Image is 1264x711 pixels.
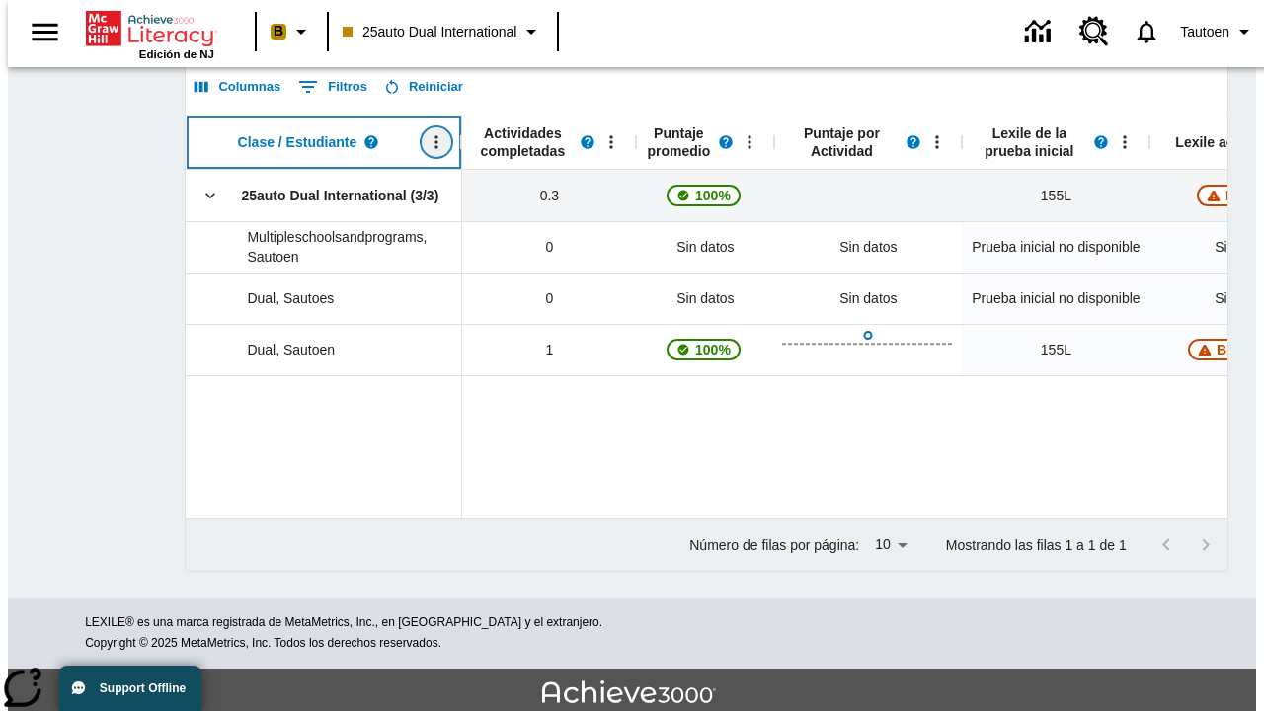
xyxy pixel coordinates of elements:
span: Sin datos [667,278,744,319]
button: Clic aquí para contraer la fila de la clase [196,181,225,210]
span: Edición de NJ [139,48,214,60]
button: Boost El color de la clase es melocotón. Cambiar el color de la clase. [263,14,321,49]
button: Seleccionar columnas [190,72,285,103]
span: 1 [545,340,553,360]
button: Abrir el menú lateral [16,3,74,61]
svg: Clic aquí para contraer la fila de la clase [200,186,220,205]
a: Notificaciones [1121,6,1172,57]
button: Lea más sobre Clase / Estudiante [356,127,386,157]
p: Mostrando las filas 1 a 1 de 1 [946,535,1127,555]
p: Número de filas por página: [689,535,859,555]
div: 1, Dual, Sautoen [462,324,636,375]
div: 0, Dual, Sautoes [462,273,636,324]
span: Dual, Sautoes [247,288,334,308]
span: Actividades completadas [472,124,573,160]
div: Portada [86,7,214,60]
button: Mostrar filtros [293,71,372,103]
span: Multipleschoolsandprograms, Sautoen [247,227,451,267]
button: Support Offline [59,666,201,711]
button: Abrir menú [596,127,626,157]
div: Clase / Estudiante, fijar [186,115,462,170]
span: Prueba inicial no disponible, Dual, Sautoes [972,288,1140,309]
span: Support Offline [100,681,186,695]
span: 0 [545,288,553,309]
span: Clase / Estudiante [238,133,357,151]
button: Perfil/Configuración [1172,14,1264,49]
button: Clase: 25auto Dual International, Selecciona una clase [335,14,551,49]
button: Abrir menú [735,127,764,157]
div: Sin datos, Dual, Sautoes [636,273,774,324]
span: Lexile actual [1175,133,1258,151]
button: Lea más sobre el Puntaje por actividad [899,127,928,157]
div: , 100%, La puntuación media de 100% correspondiente al primer intento de este estudiante de respo... [636,324,774,375]
button: Lea más sobre el Puntaje promedio [711,127,741,157]
div: 0.3, 25auto Dual International (3/3) [462,170,636,221]
span: B [274,19,283,43]
span: Tautoen [1180,22,1229,42]
span: 100% [687,332,739,367]
span: 0.3 [540,186,559,206]
button: Abrir menú [1110,127,1140,157]
button: Reiniciar [380,72,468,103]
button: Abrir Datos de actividades completadas, Dual, Sautoen [782,331,954,368]
a: Centro de recursos, Se abrirá en una pestaña nueva. [1067,5,1121,58]
span: Sin datos [667,227,744,268]
div: Sin datos, Multipleschoolsandprograms, Sautoen [636,221,774,273]
span: 25auto Dual International (3/3) [241,186,438,205]
span: Prueba inicial no disponible, Multipleschoolsandprograms, Sautoen [972,237,1140,258]
span: 0 [545,237,553,258]
div: Sin datos, Multipleschoolsandprograms, Sautoen [829,227,907,267]
div: Sin datos, Dual, Sautoes [829,278,907,318]
button: Abrir menú [922,127,952,157]
span: 25auto Dual International [343,22,516,42]
span: Puntaje promedio [646,124,711,160]
button: Lea más sobre Actividades completadas [573,127,602,157]
div: , 100%, La puntuación media de 100% correspondiente al primer intento de este estudiante de respo... [636,170,774,221]
span: 155 Lexile, Dual, Sautoen [1041,340,1071,360]
span: 100% [687,178,739,213]
span: Lexile de la prueba inicial [972,124,1086,160]
p: LEXILE® es una marca registrada de MetaMetrics, Inc., en [GEOGRAPHIC_DATA] y el extranjero. [85,613,1179,633]
span: Puntaje por Actividad [784,124,899,160]
span: Dual, Sautoen [247,340,335,359]
button: Lea más sobre el Lexile de la prueba inicial [1086,127,1116,157]
span: Copyright © 2025 MetaMetrics, Inc. Todos los derechos reservados. [85,636,441,650]
a: Centro de información [1013,5,1067,59]
div: 10 [867,530,914,559]
span: 155 Lexile, 25auto Dual International (3/3) [1041,186,1071,206]
div: 0, Multipleschoolsandprograms, Sautoen [462,221,636,273]
button: Clase / Estudiante, fijar, Abrir menú, [422,127,451,157]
